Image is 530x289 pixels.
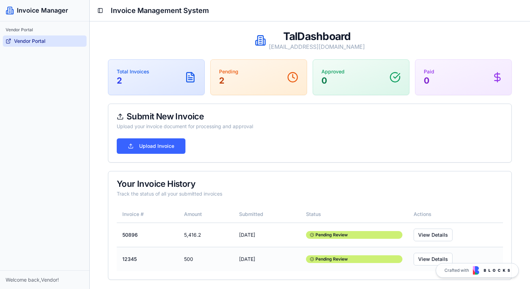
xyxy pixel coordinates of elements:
[219,75,238,86] p: 2
[269,42,365,51] p: [EMAIL_ADDRESS][DOMAIN_NAME]
[117,190,503,197] div: Track the status of all your submitted invoices
[321,75,345,86] p: 0
[117,68,149,75] p: Total Invoices
[269,30,365,42] h1: Tal Dashboard
[3,24,87,35] div: Vendor Portal
[117,138,185,154] button: Upload Invoice
[233,247,300,271] td: [DATE]
[436,263,519,278] a: Crafted with
[178,206,233,223] th: Amount
[178,247,233,271] td: 500
[6,276,84,283] div: Welcome back, Vendor !
[3,35,87,47] a: Vendor Portal
[473,266,510,275] img: Blocks
[321,68,345,75] p: Approved
[117,112,503,121] div: Submit New Invoice
[300,206,408,223] th: Status
[111,6,209,15] h2: Invoice Management System
[414,253,453,265] button: View Details
[17,6,68,15] h1: Invoice Manager
[424,68,434,75] p: Paid
[117,247,178,271] td: 12345
[117,223,178,247] td: 50896
[117,123,503,130] div: Upload your invoice document for processing and approval
[219,68,238,75] p: Pending
[306,231,402,239] div: Pending Review
[306,255,402,263] div: Pending Review
[444,268,469,273] span: Crafted with
[117,206,178,223] th: Invoice #
[117,75,149,86] p: 2
[14,38,46,45] span: Vendor Portal
[178,223,233,247] td: 5,416.2
[424,75,434,86] p: 0
[233,206,300,223] th: Submitted
[414,229,453,241] button: View Details
[408,206,503,223] th: Actions
[117,180,503,188] div: Your Invoice History
[233,223,300,247] td: [DATE]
